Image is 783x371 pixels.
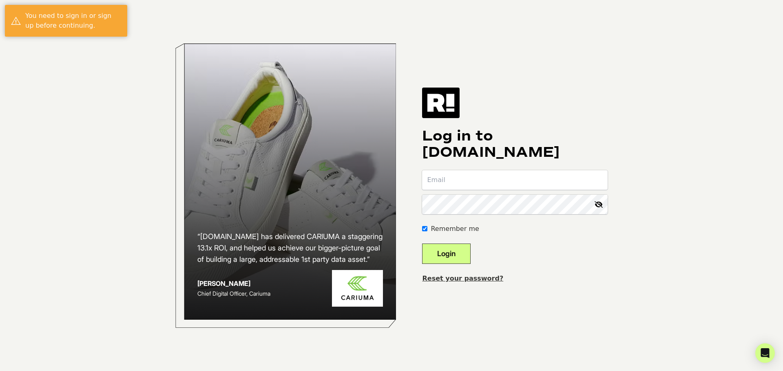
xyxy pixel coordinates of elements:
div: Open Intercom Messenger [755,343,775,363]
div: You need to sign in or sign up before continuing. [25,11,121,31]
strong: [PERSON_NAME] [197,279,250,288]
h1: Log in to [DOMAIN_NAME] [422,128,608,160]
button: Login [422,244,471,264]
a: Reset your password? [422,274,503,282]
input: Email [422,170,608,190]
img: Cariuma [332,270,383,307]
span: Chief Digital Officer, Cariuma [197,290,270,297]
img: Retention.com [422,88,460,118]
h2: “[DOMAIN_NAME] has delivered CARIUMA a staggering 13.1x ROI, and helped us achieve our bigger-pic... [197,231,383,265]
label: Remember me [431,224,479,234]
